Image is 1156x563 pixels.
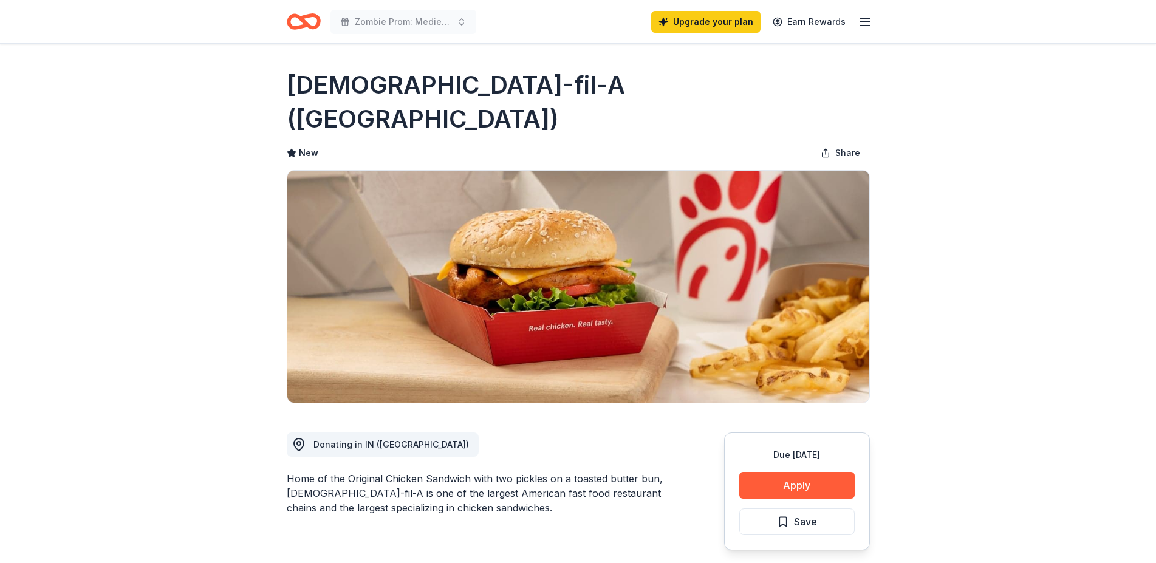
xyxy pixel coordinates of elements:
[835,146,860,160] span: Share
[794,514,817,530] span: Save
[811,141,870,165] button: Share
[287,68,870,136] h1: [DEMOGRAPHIC_DATA]-fil-A ([GEOGRAPHIC_DATA])
[651,11,761,33] a: Upgrade your plan
[355,15,452,29] span: Zombie Prom: Medieval
[739,472,855,499] button: Apply
[299,146,318,160] span: New
[313,439,469,449] span: Donating in IN ([GEOGRAPHIC_DATA])
[287,171,869,403] img: Image for Chick-fil-A (Columbus)
[765,11,853,33] a: Earn Rewards
[287,471,666,515] div: Home of the Original Chicken Sandwich with two pickles on a toasted butter bun, [DEMOGRAPHIC_DATA...
[739,448,855,462] div: Due [DATE]
[287,7,321,36] a: Home
[739,508,855,535] button: Save
[330,10,476,34] button: Zombie Prom: Medieval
